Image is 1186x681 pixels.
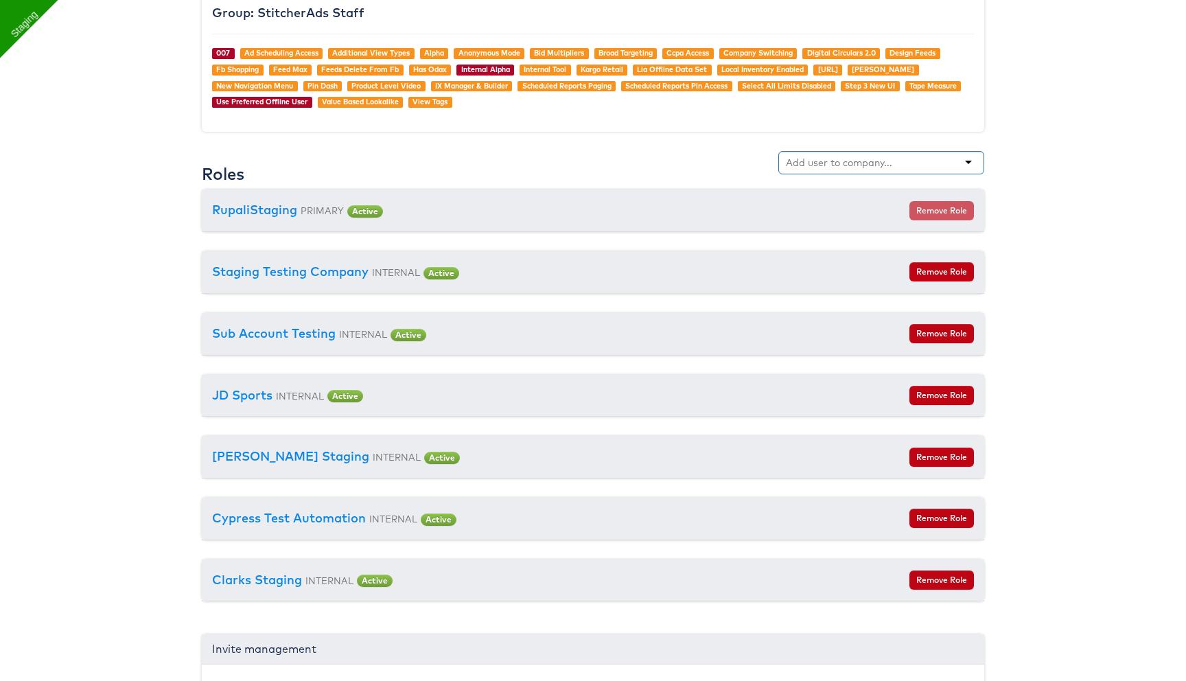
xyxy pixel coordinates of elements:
a: IX Manager & Builder [435,81,508,91]
a: Fb Shopping [216,65,259,74]
a: RupaliStaging [212,202,297,218]
span: Active [423,267,459,279]
button: Remove Role [909,509,974,528]
a: Value Based Lookalike [322,97,399,106]
small: INTERNAL [372,266,420,278]
a: Cypress Test Automation [212,510,366,526]
small: INTERNAL [369,513,417,524]
span: Active [357,575,393,587]
a: [PERSON_NAME] [852,65,914,74]
span: Active [421,513,456,526]
a: [URL] [818,65,838,74]
small: INTERNAL [373,451,421,463]
button: Remove Role [909,386,974,405]
a: Lia Offline Data Set [637,65,707,74]
a: 007 [216,48,230,58]
a: View Tags [412,97,447,106]
a: Ad Scheduling Access [244,48,318,58]
div: Invite management [202,634,984,665]
a: Company Switching [723,48,793,58]
h3: Roles [202,165,244,183]
a: Pin Dash [307,81,338,91]
a: Feeds Delete From Fb [321,65,399,74]
input: Add user to company... [786,156,894,170]
a: Alpha [424,48,444,58]
small: INTERNAL [276,390,324,402]
a: Product Level Video [351,81,421,91]
a: Ccpa Access [666,48,709,58]
a: Has Odax [413,65,447,74]
a: JD Sports [212,387,272,403]
button: Remove Role [909,324,974,343]
a: Local Inventory Enabled [721,65,804,74]
button: Remove Role [909,448,974,467]
a: Tape Measure [909,81,957,91]
a: Broad Targeting [598,48,653,58]
a: Digital Circulars 2.0 [807,48,876,58]
a: Select All Limits Disabled [742,81,831,91]
a: Step 3 New UI [845,81,895,91]
span: Active [347,205,383,218]
span: Active [327,390,363,402]
h4: Group: StitcherAds Staff [212,6,974,20]
a: Internal Tool [524,65,566,74]
a: Anonymous Mode [458,48,520,58]
span: Active [424,452,460,464]
small: INTERNAL [305,575,353,586]
button: Remove Role [909,201,974,220]
a: Clarks Staging [212,572,302,588]
a: Design Feeds [889,48,935,58]
a: Sub Account Testing [212,325,336,341]
a: Use Preferred Offline User [216,97,307,106]
a: [PERSON_NAME] Staging [212,448,369,464]
a: Scheduled Reports Paging [522,81,612,91]
a: Internal Alpha [461,65,510,74]
a: New Navigation Menu [216,81,293,91]
a: Scheduled Reports Pin Access [625,81,728,91]
button: Remove Role [909,570,974,590]
a: Staging Testing Company [212,264,369,279]
small: INTERNAL [339,328,387,340]
a: Additional View Types [332,48,410,58]
a: Kargo Retail [581,65,623,74]
small: PRIMARY [301,205,344,216]
a: Bid Multipliers [534,48,584,58]
span: Active [391,329,426,341]
button: Remove Role [909,262,974,281]
a: Feed Max [273,65,307,74]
